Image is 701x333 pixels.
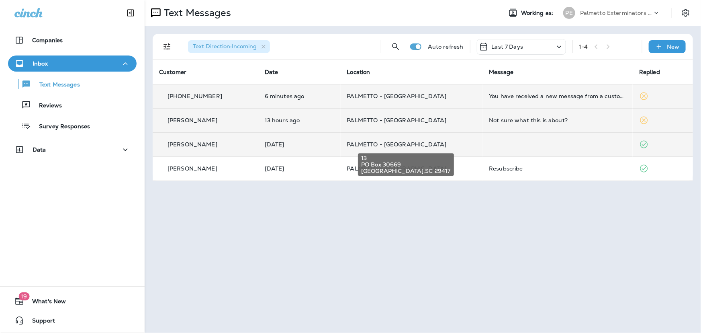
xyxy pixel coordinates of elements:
[8,55,137,72] button: Inbox
[361,168,451,174] span: [GEOGRAPHIC_DATA] , SC 29417
[168,93,222,99] p: [PHONE_NUMBER]
[361,155,451,161] span: 13
[188,40,270,53] div: Text Direction:Incoming
[8,97,137,113] button: Reviews
[667,43,680,50] p: New
[24,317,55,327] span: Support
[347,92,447,100] span: PALMETTO - [GEOGRAPHIC_DATA]
[265,93,334,99] p: Sep 17, 2025 10:28 AM
[489,117,626,123] div: Not sure what this is about?
[8,293,137,309] button: 19What's New
[31,102,62,110] p: Reviews
[119,5,142,21] button: Collapse Sidebar
[347,141,447,148] span: PALMETTO - [GEOGRAPHIC_DATA]
[18,292,29,300] span: 19
[563,7,575,19] div: PE
[639,68,660,76] span: Replied
[8,32,137,48] button: Companies
[8,312,137,329] button: Support
[361,161,451,168] span: PO Box 30669
[489,68,513,76] span: Message
[579,43,588,50] div: 1 - 4
[347,165,447,172] span: PALMETTO - [GEOGRAPHIC_DATA]
[32,37,63,43] p: Companies
[388,39,404,55] button: Search Messages
[489,165,626,172] div: Resubscribe
[24,298,66,308] span: What's New
[168,117,217,123] p: [PERSON_NAME]
[489,93,626,99] div: You have received a new message from a customer via Google Local Services Ads. Customer Name: , S...
[31,123,90,131] p: Survey Responses
[31,81,80,89] p: Text Messages
[265,117,334,123] p: Sep 16, 2025 09:13 PM
[33,60,48,67] p: Inbox
[159,39,175,55] button: Filters
[428,43,464,50] p: Auto refresh
[347,68,370,76] span: Location
[168,165,217,172] p: [PERSON_NAME]
[8,117,137,134] button: Survey Responses
[265,141,334,148] p: Sep 15, 2025 08:24 AM
[8,76,137,92] button: Text Messages
[521,10,555,16] span: Working as:
[347,117,447,124] span: PALMETTO - [GEOGRAPHIC_DATA]
[8,142,137,158] button: Data
[161,7,231,19] p: Text Messages
[580,10,652,16] p: Palmetto Exterminators LLC
[193,43,257,50] span: Text Direction : Incoming
[679,6,693,20] button: Settings
[492,43,523,50] p: Last 7 Days
[33,146,46,153] p: Data
[265,165,334,172] p: Sep 10, 2025 09:49 AM
[265,68,278,76] span: Date
[159,68,186,76] span: Customer
[168,141,217,148] p: [PERSON_NAME]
